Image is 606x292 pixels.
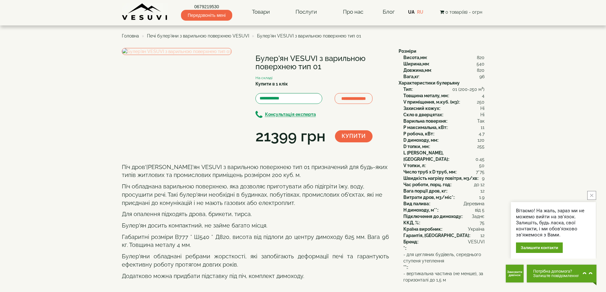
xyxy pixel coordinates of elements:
[587,191,596,200] button: close button
[403,150,484,162] div: :
[479,131,484,137] span: 4.7
[403,270,484,283] span: - вертикальна частина (не менше), за горизонталі до 1,5 м
[472,213,484,220] span: Заднє
[482,175,484,181] span: 9
[122,210,389,218] p: Для опалення підходять дрова, брикети, тирса.
[337,5,370,19] a: Про нас
[403,124,484,131] div: :
[403,67,484,73] div: :
[477,61,484,67] span: 540
[506,265,524,282] button: Get Call button
[403,175,484,181] div: :
[477,67,484,73] span: 820
[403,61,429,66] b: Ширина,мм
[255,126,325,147] div: 21399 грн
[399,80,460,85] b: Характеристики булерьяну
[403,112,484,118] div: :
[403,251,484,264] span: - для цегляних будівель, середнього ступеня утеплення
[479,73,484,80] span: 96
[403,143,484,150] div: :
[468,239,484,245] span: VESUVI
[480,105,484,112] span: Ні
[477,54,484,61] span: 820
[403,131,484,137] div: :
[403,163,425,168] b: V топки, л:
[479,194,484,200] span: 1.9
[480,232,484,239] span: 12
[403,195,454,200] b: Витрати дров, м3/міс*:
[122,33,139,38] a: Головна
[255,81,288,87] label: Купити в 1 клік
[403,68,431,73] b: Довжина,мм
[403,92,484,99] div: :
[403,227,442,232] b: Країна виробник:
[403,86,484,92] div: :
[403,194,484,200] div: :
[122,252,389,268] p: Булер'яни обладнані ребрами жорсткості, які запобігають деформації печі та гарантують ефективну р...
[403,125,447,130] b: P максимальна, кВт:
[477,99,484,105] span: 250
[399,49,416,54] b: Розміри
[255,76,273,80] small: На складі
[403,112,443,117] b: Скло в дверцятах:
[383,9,395,15] a: Блог
[445,10,482,15] span: 0 товар(ів) - 0грн
[181,10,232,21] span: Передзвоніть мені
[122,221,389,230] p: Булер'ян досить компактний, не займе багато місця.
[403,226,484,232] div: :
[516,242,563,253] div: Залишити контакти
[403,201,430,206] b: Вид палива:
[533,269,579,274] span: Потрібна допомога?
[476,156,484,162] span: 0.45
[403,138,438,143] b: D димоходу, мм:
[507,270,522,277] span: Замовити дзвінок
[533,274,579,278] span: Залиште повідомлення
[335,130,373,142] button: Купити
[403,176,478,181] b: Швидкість нагріву повітря, м3/хв:
[480,188,484,194] span: 12
[403,188,484,194] div: :
[403,61,484,67] div: :
[403,99,484,105] div: :
[480,112,484,118] span: Ні
[403,119,447,124] b: Варильна поверхня:
[246,5,276,19] a: Товари
[468,226,484,232] span: Україна
[408,10,414,15] a: UA
[181,3,232,10] a: 0679219530
[255,54,389,71] h1: Булер'ян VESUVI з варильною поверхнею тип 01
[477,118,484,124] span: Так
[257,33,361,38] span: Булер'ян VESUVI з варильною поверхнею тип 01
[122,3,168,21] img: content
[417,10,423,15] a: RU
[122,163,389,179] p: Піч дров'[PERSON_NAME]'ян VESUVI з варильною поверхнею тип 01 призначений для будь-яких типів жит...
[122,48,232,55] img: Булер'ян VESUVI з варильною поверхнею тип 01
[403,73,484,80] div: :
[403,200,484,207] div: :
[403,213,484,220] div: :
[482,92,484,99] span: 4
[403,251,484,270] div: :
[403,105,484,112] div: :
[403,245,484,251] div: :
[403,87,412,92] b: Тип:
[289,5,323,19] a: Послуги
[403,106,440,111] b: Захисний кожух:
[479,162,484,169] span: 50
[147,33,249,38] a: Печі булер'яни з варильною поверхнею VESUVI
[403,137,484,143] div: :
[403,232,484,239] div: :
[403,239,484,245] div: :
[438,9,484,16] button: 0 товар(ів) - 0грн
[403,144,429,149] b: D топки, мм:
[403,131,434,136] b: P робоча, кВт:
[452,86,484,92] span: 01 (200-250 м³)
[122,272,389,280] p: Додатково можна придбати підставку під піч, комплект димоходу.
[403,162,484,169] div: :
[403,93,449,98] b: Товщина металу, мм:
[403,55,427,60] b: Висота,мм
[403,233,470,238] b: Гарантія, [GEOGRAPHIC_DATA]:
